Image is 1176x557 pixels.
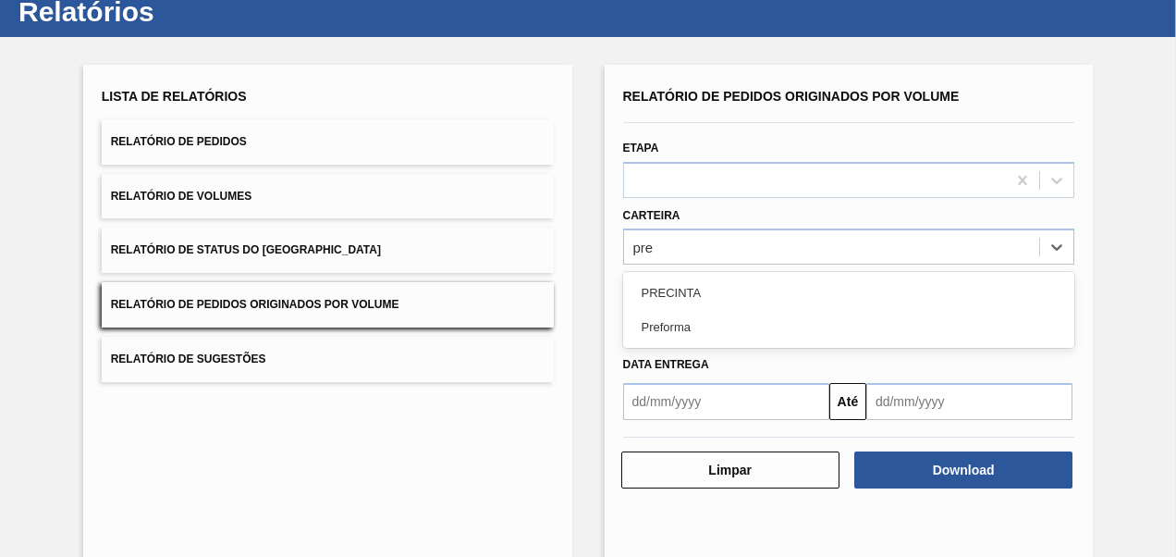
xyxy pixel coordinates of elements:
span: Relatório de Sugestões [111,353,266,365]
button: Limpar [621,452,839,489]
button: Relatório de Pedidos [102,119,554,165]
span: Relatório de Pedidos Originados por Volume [111,298,399,311]
input: dd/mm/yyyy [623,383,829,420]
div: Preforma [623,310,1075,344]
input: dd/mm/yyyy [866,383,1072,420]
button: Relatório de Pedidos Originados por Volume [102,282,554,328]
button: Relatório de Volumes [102,174,554,219]
button: Até [829,383,866,420]
button: Relatório de Sugestões [102,337,554,382]
button: Download [854,452,1072,489]
label: Etapa [623,142,659,155]
span: Relatório de Pedidos Originados por Volume [623,89,960,104]
button: Relatório de Status do [GEOGRAPHIC_DATA] [102,228,554,273]
label: Carteira [623,209,680,222]
div: PRECINTA [623,276,1075,310]
h1: Relatórios [18,1,347,22]
span: Lista de Relatórios [102,89,247,104]
span: Relatório de Volumes [111,190,251,203]
span: Relatório de Status do [GEOGRAPHIC_DATA] [111,243,381,256]
span: Data Entrega [623,358,709,371]
span: Relatório de Pedidos [111,135,247,148]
